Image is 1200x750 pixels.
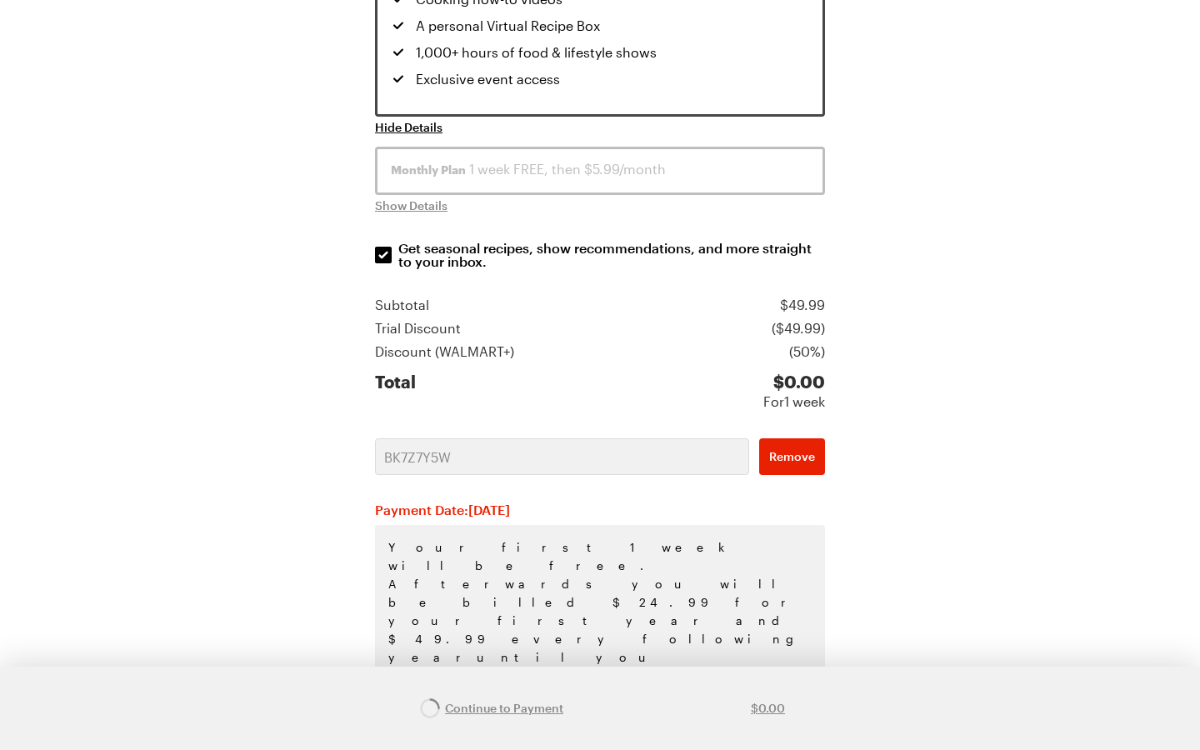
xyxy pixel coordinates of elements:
[375,295,429,315] div: Subtotal
[772,318,825,338] div: ($ 49.99 )
[769,448,815,465] span: Remove
[416,16,600,36] span: A personal Virtual Recipe Box
[375,342,514,362] div: Discount ( WALMART+ )
[759,438,825,475] button: Remove
[416,42,657,62] span: 1,000+ hours of food & lifestyle shows
[780,295,825,315] div: $ 49.99
[375,197,447,214] span: Show Details
[375,372,416,412] div: Total
[375,502,825,518] h2: Payment Date: [DATE]
[391,159,809,179] div: 1 week FREE, then $5.99/month
[789,342,825,362] div: ( 50% )
[375,438,749,475] input: Promo Code
[375,318,461,338] div: Trial Discount
[391,162,466,178] span: Monthly Plan
[375,247,392,263] input: Get seasonal recipes, show recommendations, and more straight to your inbox.
[375,295,825,412] section: Price summary
[763,392,825,412] div: For 1 week
[375,147,825,195] button: Monthly Plan 1 week FREE, then $5.99/month
[398,242,827,268] p: Get seasonal recipes, show recommendations, and more straight to your inbox.
[375,119,442,136] button: Hide Details
[763,372,825,392] div: $ 0.00
[416,69,560,89] span: Exclusive event access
